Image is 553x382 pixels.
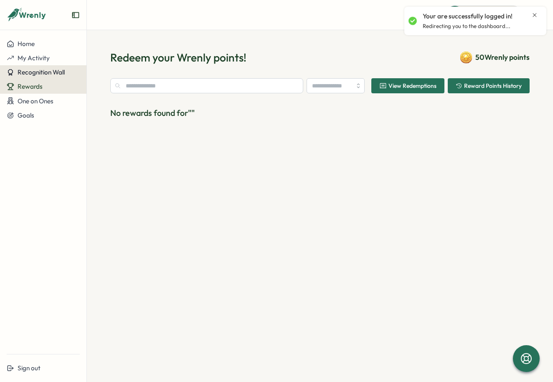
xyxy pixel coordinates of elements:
[18,82,43,90] span: Rewards
[445,5,522,24] button: Get Started
[110,107,530,120] p: No rewards found for
[71,11,80,19] button: Expand sidebar
[423,23,510,30] p: Redirecting you to the dashboard...
[464,83,522,89] span: Reward Points History
[448,78,530,93] button: Reward Points History
[18,40,35,48] span: Home
[388,83,436,89] span: View Redemptions
[18,111,34,119] span: Goals
[188,108,195,118] span: " "
[18,97,53,105] span: One on Ones
[475,52,530,63] span: 50 Wrenly points
[110,50,246,65] h1: Redeem your Wrenly points!
[18,364,41,372] span: Sign out
[423,12,512,21] p: Your are successfully logged in!
[531,12,538,18] button: Close notification
[371,78,444,93] button: View Redemptions
[18,54,50,62] span: My Activity
[18,68,65,76] span: Recognition Wall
